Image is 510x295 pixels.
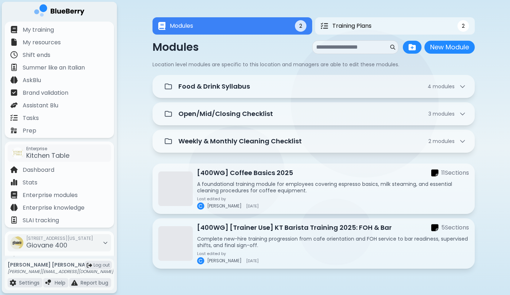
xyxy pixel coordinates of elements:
span: 4 [428,83,455,90]
p: Settings [19,280,40,286]
span: [DATE] [246,259,259,263]
a: [400WG] [Trainer Use] KT Barista Training 2025: FOH & Barsections icon5SectionsComplete new-hire ... [152,218,475,269]
p: My resources [23,38,61,47]
img: file icon [10,166,18,173]
img: file icon [10,76,18,84]
p: Food & Drink Syllabus [178,81,250,91]
p: Location level modules are specific to this location and managers are able to edit these modules. [152,61,475,68]
img: file icon [10,51,18,58]
span: Kitchen Table [26,151,69,160]
p: Modules [152,41,199,54]
span: Training Plans [332,22,372,30]
span: [DATE] [246,204,259,208]
button: Training PlansTraining Plans2 [315,17,475,35]
span: 2 [462,23,465,29]
img: file icon [10,89,18,96]
span: module s [433,83,455,90]
img: file icon [10,280,16,286]
span: 3 [428,111,455,117]
img: sections icon [431,169,438,177]
p: SLAI tracking [23,216,59,225]
p: AskBlu [23,76,41,85]
p: [400WG] [Trainer Use] KT Barista Training 2025: FOH & Bar [197,223,392,233]
span: Modules [170,22,193,30]
a: [400WG] Coffee Basics 2025sections icon11SectionsA foundational training module for employees cov... [152,164,475,214]
button: ModulesModules2 [152,17,312,35]
p: Summer like an Italian [23,63,85,72]
span: Enterprise [26,146,69,152]
span: Log out [94,262,110,268]
span: [PERSON_NAME] [207,258,242,264]
span: module s [433,110,455,117]
span: [STREET_ADDRESS][US_STATE] [26,236,93,241]
img: file icon [10,114,18,121]
img: file icon [10,26,18,33]
span: C [199,203,202,209]
p: Weekly & Monthly Cleaning Checklist [178,136,302,146]
p: 11 Section s [441,169,469,177]
p: Enterprise knowledge [23,204,85,212]
span: 2 [428,138,455,144]
p: 5 Section s [441,223,469,232]
img: Training Plans [321,22,328,30]
span: 2 [299,23,302,29]
img: file icon [10,191,18,198]
span: C [199,258,202,264]
img: search icon [390,45,395,50]
img: company thumbnail [12,147,23,159]
img: file icon [71,280,78,286]
img: file icon [10,179,18,186]
p: Complete new-hire training progression from cafe orientation and FOH service to bar readiness, su... [197,236,469,249]
p: Open/Mid/Closing Checklist [178,109,273,119]
img: logout [87,263,92,268]
p: Stats [23,178,37,187]
p: Tasks [23,114,39,122]
img: file icon [10,39,18,46]
p: Enterprise modules [23,191,78,200]
img: file icon [45,280,52,286]
img: folder plus icon [409,44,416,51]
p: [PERSON_NAME][EMAIL_ADDRESS][DOMAIN_NAME] [8,269,113,274]
p: Last edited by [197,197,259,201]
p: [PERSON_NAME] [PERSON_NAME] [8,262,113,268]
p: Brand validation [23,89,68,97]
p: Last edited by [197,251,259,256]
img: company thumbnail [10,236,23,249]
p: Shift ends [23,51,50,59]
p: Help [55,280,65,286]
p: Dashboard [23,166,54,174]
p: [400WG] Coffee Basics 2025 [197,168,293,178]
img: file icon [10,102,18,109]
p: Prep [23,126,36,135]
span: module s [433,138,455,145]
p: Assistant Blu [23,101,58,110]
p: My training [23,26,54,34]
img: sections icon [431,224,438,232]
span: Giovane 400 [26,241,67,250]
p: Report bug [81,280,108,286]
img: company logo [34,4,85,19]
button: New Module [424,41,475,54]
span: [PERSON_NAME] [207,203,242,209]
img: file icon [10,204,18,211]
img: file icon [10,127,18,134]
img: file icon [10,216,18,224]
p: A foundational training module for employees covering espresso basics, milk steaming, and essenti... [197,181,469,194]
img: Modules [158,22,165,30]
img: file icon [10,64,18,71]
